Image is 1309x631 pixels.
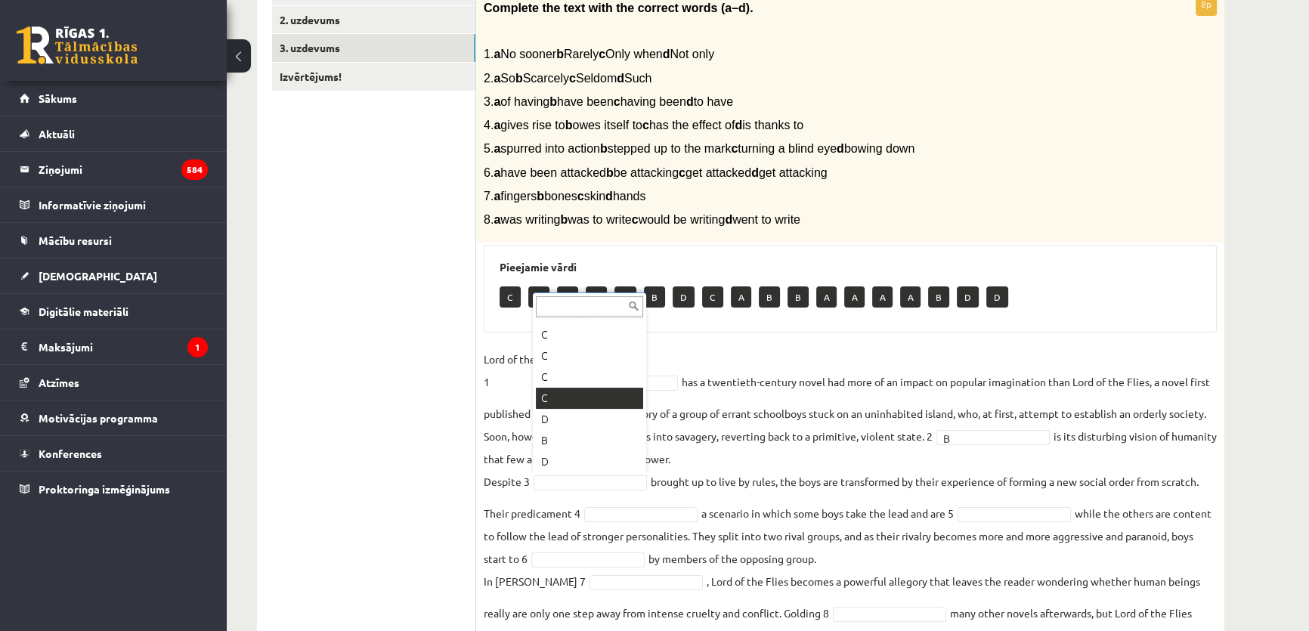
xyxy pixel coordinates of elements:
div: C [536,345,643,367]
div: C [536,367,643,388]
div: C [536,388,643,409]
div: B [536,430,643,451]
div: C [536,324,643,345]
div: D [536,451,643,472]
div: D [536,409,643,430]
